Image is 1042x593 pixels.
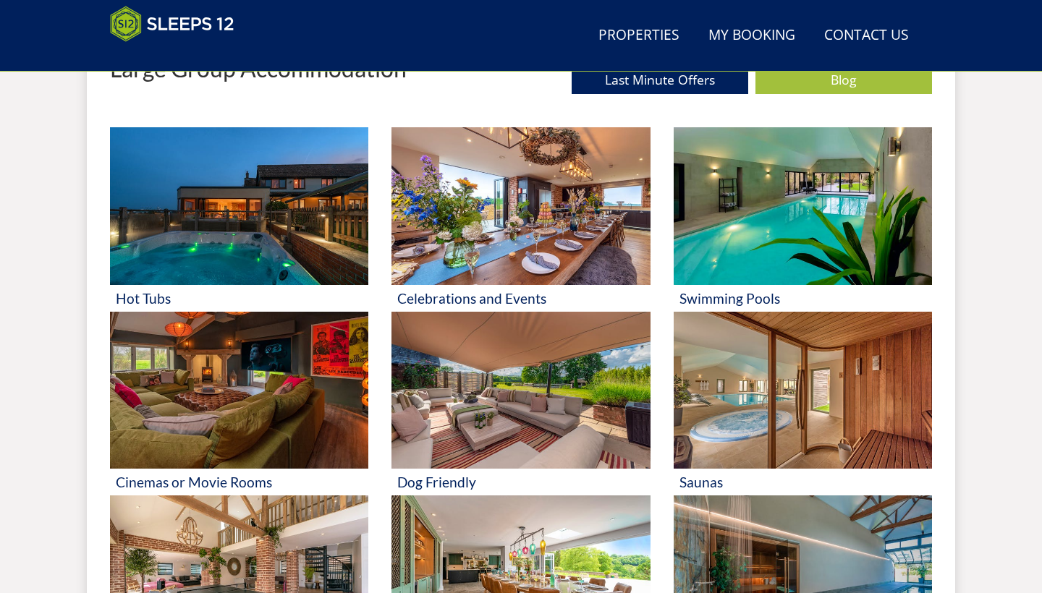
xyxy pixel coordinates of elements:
h3: Swimming Pools [679,291,926,306]
img: 'Saunas' - Large Group Accommodation Holiday Ideas [674,312,932,469]
img: 'Celebrations and Events' - Large Group Accommodation Holiday Ideas [391,127,650,285]
h3: Dog Friendly [397,474,644,490]
a: 'Dog Friendly' - Large Group Accommodation Holiday Ideas Dog Friendly [391,312,650,496]
img: 'Cinemas or Movie Rooms' - Large Group Accommodation Holiday Ideas [110,312,368,469]
img: 'Swimming Pools' - Large Group Accommodation Holiday Ideas [674,127,932,285]
a: My Booking [703,20,801,52]
h3: Hot Tubs [116,291,363,306]
h3: Cinemas or Movie Rooms [116,474,363,490]
a: 'Hot Tubs' - Large Group Accommodation Holiday Ideas Hot Tubs [110,127,368,312]
p: Large Group Accommodation [110,56,407,81]
img: 'Hot Tubs' - Large Group Accommodation Holiday Ideas [110,127,368,285]
iframe: Customer reviews powered by Trustpilot [103,51,255,63]
img: Sleeps 12 [110,6,234,42]
img: 'Dog Friendly' - Large Group Accommodation Holiday Ideas [391,312,650,469]
h3: Celebrations and Events [397,291,644,306]
a: Blog [755,66,932,94]
a: 'Swimming Pools' - Large Group Accommodation Holiday Ideas Swimming Pools [674,127,932,312]
h3: Saunas [679,474,926,490]
a: Last Minute Offers [572,66,748,94]
a: 'Cinemas or Movie Rooms' - Large Group Accommodation Holiday Ideas Cinemas or Movie Rooms [110,312,368,496]
a: Contact Us [818,20,915,52]
a: 'Celebrations and Events' - Large Group Accommodation Holiday Ideas Celebrations and Events [391,127,650,312]
a: 'Saunas' - Large Group Accommodation Holiday Ideas Saunas [674,312,932,496]
a: Properties [593,20,685,52]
